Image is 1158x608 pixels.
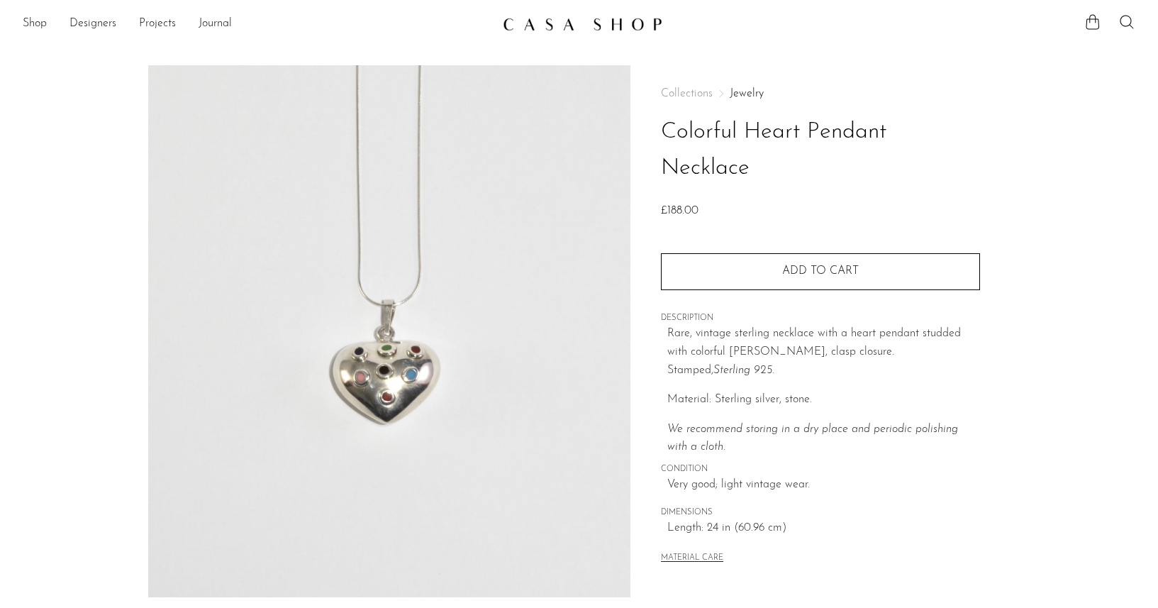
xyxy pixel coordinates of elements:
[23,12,491,36] nav: Desktop navigation
[667,424,958,453] i: We recommend storing in a dry place and periodic polishing with a cloth.
[139,15,176,33] a: Projects
[782,265,859,277] span: Add to cart
[667,325,980,380] p: Rare, vintage sterling necklace with a heart pendant studded with colorful [PERSON_NAME], clasp c...
[661,253,980,290] button: Add to cart
[730,88,764,99] a: Jewelry
[661,507,980,519] span: DIMENSIONS
[661,463,980,476] span: CONDITION
[199,15,232,33] a: Journal
[661,205,698,216] span: £188.00
[148,65,631,597] img: Colorful Heart Pendant Necklace
[713,365,774,376] em: Sterling 925.
[661,312,980,325] span: DESCRIPTION
[667,476,980,494] span: Very good; light vintage wear.
[661,88,713,99] span: Collections
[661,553,723,564] button: MATERIAL CARE
[661,88,980,99] nav: Breadcrumbs
[667,519,980,538] span: Length: 24 in (60.96 cm)
[69,15,116,33] a: Designers
[23,15,47,33] a: Shop
[661,114,980,187] h1: Colorful Heart Pendant Necklace
[667,391,980,409] p: Material: Sterling silver, stone.
[23,12,491,36] ul: NEW HEADER MENU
